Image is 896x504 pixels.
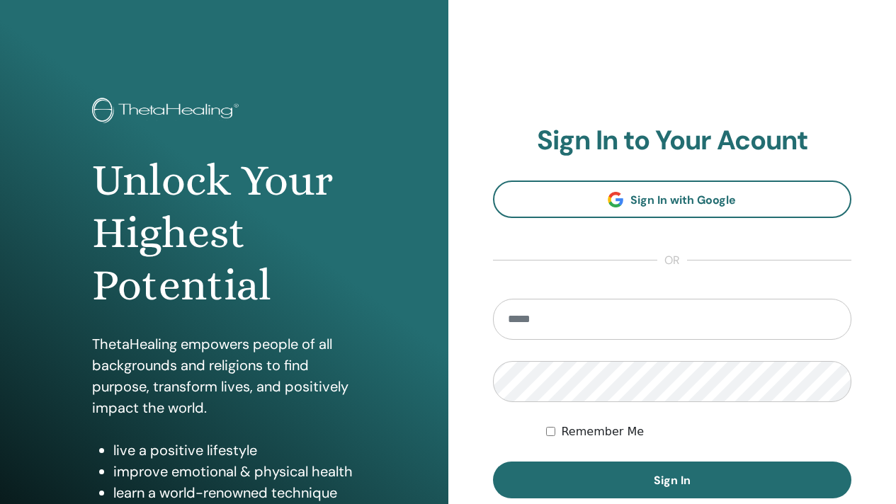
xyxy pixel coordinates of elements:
div: Keep me authenticated indefinitely or until I manually logout [546,423,851,440]
button: Sign In [493,462,852,498]
label: Remember Me [561,423,644,440]
h2: Sign In to Your Acount [493,125,852,157]
li: learn a world-renowned technique [113,482,356,503]
span: or [657,252,687,269]
span: Sign In [654,473,691,488]
span: Sign In with Google [630,193,736,207]
a: Sign In with Google [493,181,852,218]
h1: Unlock Your Highest Potential [92,154,356,312]
li: live a positive lifestyle [113,440,356,461]
li: improve emotional & physical health [113,461,356,482]
p: ThetaHealing empowers people of all backgrounds and religions to find purpose, transform lives, a... [92,333,356,418]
